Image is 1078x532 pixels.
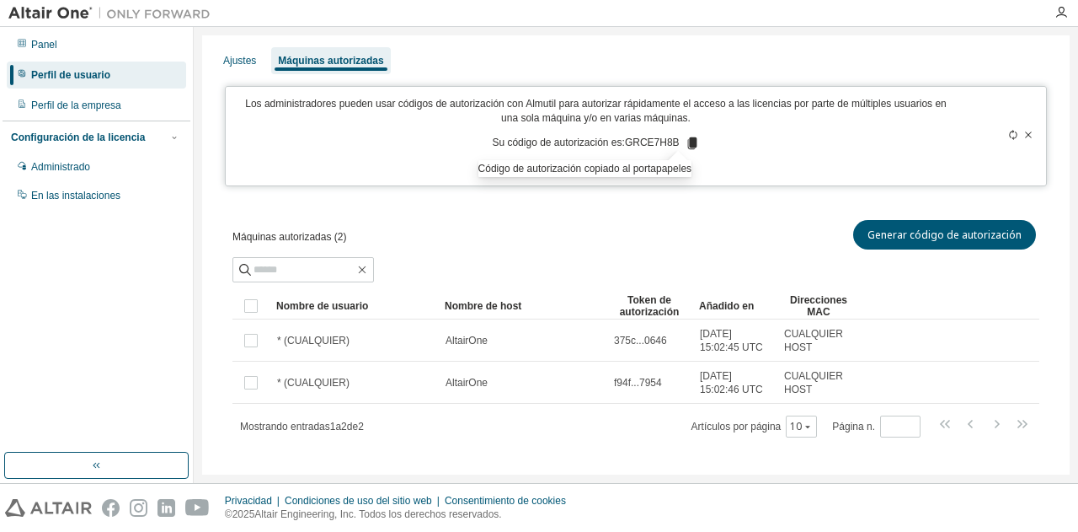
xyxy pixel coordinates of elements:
[446,335,488,347] font: AltairOne
[358,421,364,433] font: 2
[102,499,120,517] img: facebook.svg
[691,421,782,433] font: Artículos por página
[225,495,272,507] font: Privacidad
[700,370,763,395] font: [DATE] 15:02:46 UTC
[31,39,57,51] font: Panel
[832,421,875,433] font: Página n.
[31,99,121,111] font: Perfil de la empresa
[5,499,92,517] img: altair_logo.svg
[620,294,680,318] font: Token de autorización
[330,421,336,433] font: 1
[157,499,175,517] img: linkedin.svg
[130,499,147,517] img: instagram.svg
[185,499,210,517] img: youtube.svg
[699,300,754,312] font: Añadido en
[254,508,501,520] font: Altair Engineering, Inc. Todos los derechos reservados.
[492,137,624,149] font: Su código de autorización es:
[784,328,843,353] font: CUALQUIER HOST
[614,377,662,389] font: f94f...7954
[478,163,692,175] font: Código de autorización copiado al portapapeles
[277,335,350,347] font: * (CUALQUIER)
[853,220,1036,250] button: Generar código de autorización
[784,370,843,395] font: CUALQUIER HOST
[31,161,90,173] font: Administrado
[8,5,219,22] img: Altair Uno
[276,300,368,312] font: Nombre de usuario
[245,98,946,124] font: Los administradores pueden usar códigos de autorización con Almutil para autorizar rápidamente el...
[31,69,110,81] font: Perfil de usuario
[790,419,802,433] font: 10
[232,508,255,520] font: 2025
[446,377,488,389] font: AltairOne
[867,228,1022,242] font: Generar código de autorización
[445,300,521,312] font: Nombre de host
[240,421,330,433] font: Mostrando entradas
[614,335,667,347] font: 375c...0646
[347,421,358,433] font: de
[285,495,432,507] font: Condiciones de uso del sitio web
[232,231,346,243] font: Máquinas autorizadas (2)
[625,137,680,149] font: GRCE7H8B
[225,508,232,520] font: ©
[790,294,847,318] font: Direcciones MAC
[223,55,256,67] font: Ajustes
[445,495,566,507] font: Consentimiento de cookies
[335,421,341,433] font: a
[31,190,120,202] font: En las instalaciones
[277,377,350,389] font: * (CUALQUIER)
[700,328,763,353] font: [DATE] 15:02:45 UTC
[278,55,383,67] font: Máquinas autorizadas
[341,421,347,433] font: 2
[11,132,145,143] font: Configuración de la licencia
